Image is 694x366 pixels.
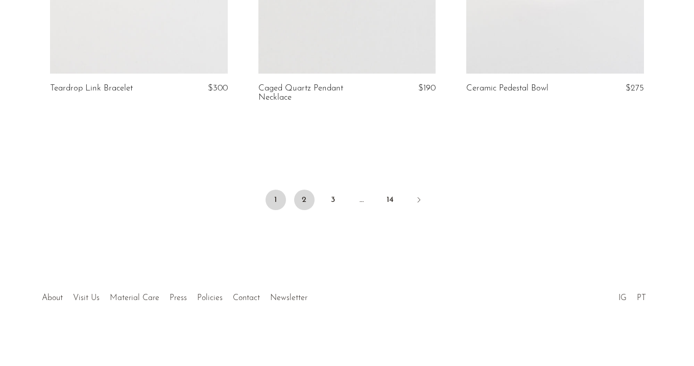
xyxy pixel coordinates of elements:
[323,190,343,210] a: 3
[618,294,627,302] a: IG
[73,294,100,302] a: Visit Us
[626,84,644,93] span: $275
[233,294,260,302] a: Contact
[351,190,372,210] span: …
[258,84,376,103] a: Caged Quartz Pendant Necklace
[110,294,159,302] a: Material Care
[418,84,436,93] span: $190
[37,286,313,305] ul: Quick links
[466,84,548,93] a: Ceramic Pedestal Bowl
[613,286,651,305] ul: Social Medias
[50,84,133,93] a: Teardrop Link Bracelet
[208,84,228,93] span: $300
[637,294,646,302] a: PT
[170,294,187,302] a: Press
[294,190,315,210] a: 2
[197,294,223,302] a: Policies
[266,190,286,210] span: 1
[409,190,429,212] a: Next
[42,294,63,302] a: About
[380,190,400,210] a: 14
